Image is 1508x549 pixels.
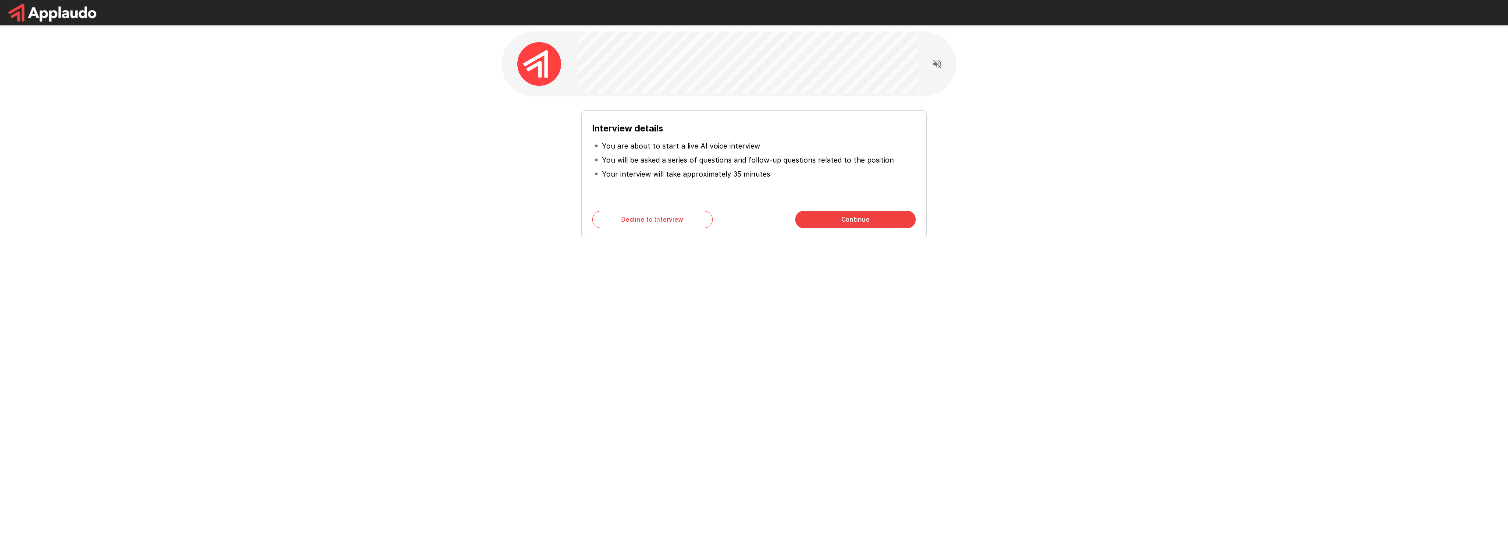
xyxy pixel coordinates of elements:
[795,211,916,228] button: Continue
[928,55,946,73] button: Read questions aloud
[602,169,770,179] p: Your interview will take approximately 35 minutes
[602,155,894,165] p: You will be asked a series of questions and follow-up questions related to the position
[592,123,663,134] b: Interview details
[517,42,561,86] img: applaudo_avatar.png
[592,211,713,228] button: Decline to Interview
[602,141,760,151] p: You are about to start a live AI voice interview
